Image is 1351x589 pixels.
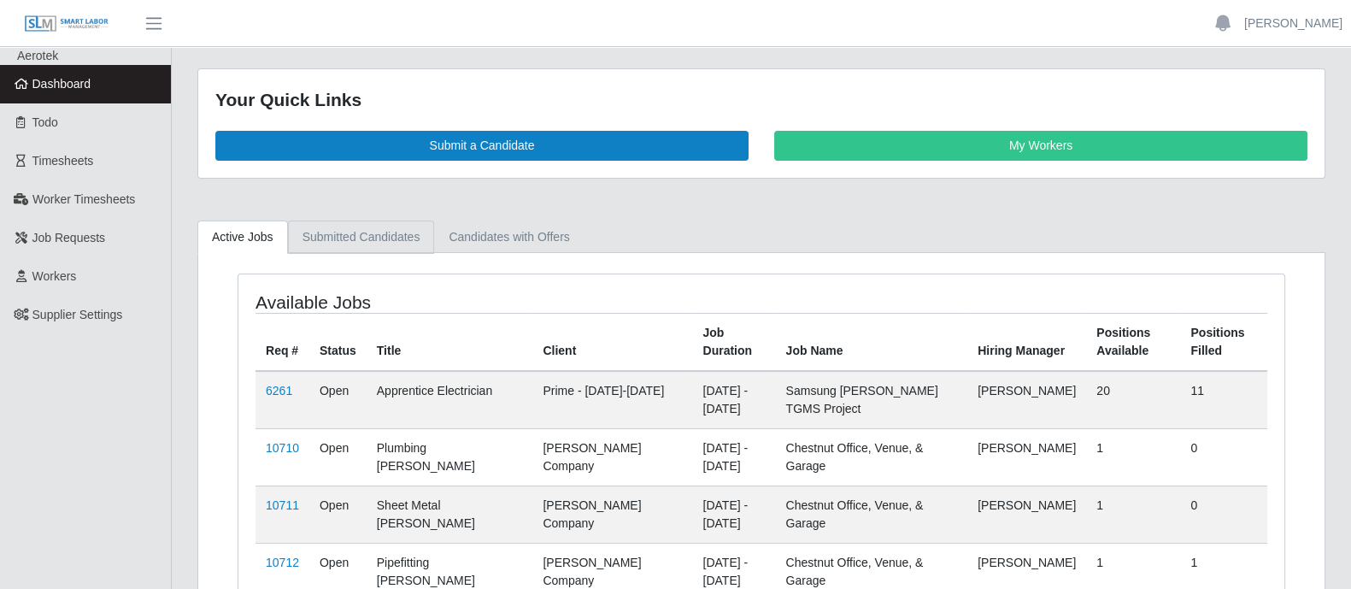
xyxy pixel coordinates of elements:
[967,486,1086,543] td: [PERSON_NAME]
[1086,371,1180,429] td: 20
[215,131,749,161] a: Submit a Candidate
[32,231,106,244] span: Job Requests
[266,384,292,398] a: 6261
[967,313,1086,371] th: Hiring Manager
[776,371,968,429] td: Samsung [PERSON_NAME] TGMS Project
[1180,428,1267,486] td: 0
[309,428,367,486] td: Open
[367,371,533,429] td: Apprentice Electrician
[1244,15,1342,32] a: [PERSON_NAME]
[776,313,968,371] th: Job Name
[197,221,288,254] a: Active Jobs
[774,131,1307,161] a: My Workers
[1180,371,1267,429] td: 11
[692,313,775,371] th: Job Duration
[692,371,775,429] td: [DATE] - [DATE]
[17,49,58,62] span: Aerotek
[32,269,77,283] span: Workers
[1086,486,1180,543] td: 1
[967,428,1086,486] td: [PERSON_NAME]
[367,313,533,371] th: Title
[532,371,692,429] td: Prime - [DATE]-[DATE]
[692,428,775,486] td: [DATE] - [DATE]
[256,292,662,313] h4: Available Jobs
[309,371,367,429] td: Open
[288,221,435,254] a: Submitted Candidates
[776,428,968,486] td: Chestnut Office, Venue, & Garage
[434,221,584,254] a: Candidates with Offers
[24,15,109,33] img: SLM Logo
[266,441,299,455] a: 10710
[692,486,775,543] td: [DATE] - [DATE]
[32,308,123,321] span: Supplier Settings
[309,313,367,371] th: Status
[967,371,1086,429] td: [PERSON_NAME]
[32,115,58,129] span: Todo
[32,154,94,168] span: Timesheets
[367,428,533,486] td: Plumbing [PERSON_NAME]
[266,556,299,569] a: 10712
[256,313,309,371] th: Req #
[1180,313,1267,371] th: Positions Filled
[367,486,533,543] td: Sheet Metal [PERSON_NAME]
[1086,313,1180,371] th: Positions Available
[266,498,299,512] a: 10711
[776,486,968,543] td: Chestnut Office, Venue, & Garage
[309,486,367,543] td: Open
[215,86,1307,114] div: Your Quick Links
[1086,428,1180,486] td: 1
[32,192,135,206] span: Worker Timesheets
[532,486,692,543] td: [PERSON_NAME] Company
[1180,486,1267,543] td: 0
[532,428,692,486] td: [PERSON_NAME] Company
[32,77,91,91] span: Dashboard
[532,313,692,371] th: Client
